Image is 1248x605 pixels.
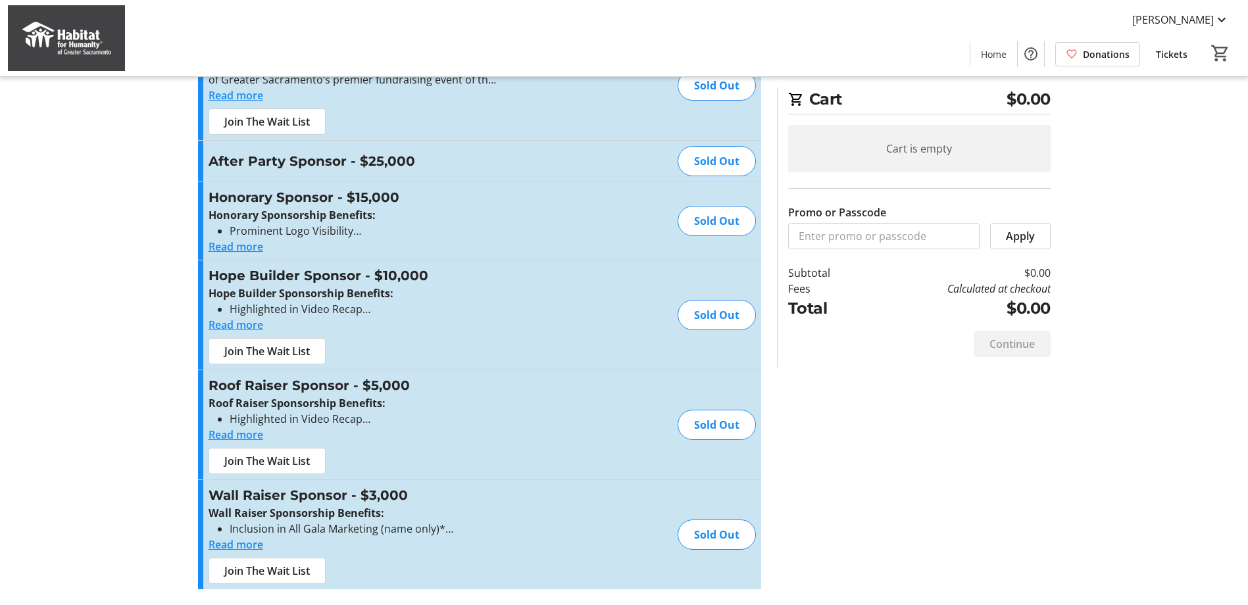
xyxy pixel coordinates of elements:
button: Read more [209,537,263,552]
h2: Cart [788,87,1051,114]
strong: Wall Raiser Sponsorship Benefits: [209,506,384,520]
div: Sold Out [678,70,756,101]
a: Tickets [1145,42,1198,66]
button: Help [1018,41,1044,67]
li: Highlighted in Video Recap [230,411,496,427]
button: Join The Wait List [209,338,326,364]
h3: After Party Sponsor - $25,000 [209,151,496,171]
button: Read more [209,239,263,254]
button: Read more [209,317,263,333]
td: Fees [788,281,864,297]
td: $0.00 [864,265,1050,281]
span: Home [981,47,1007,61]
td: $0.00 [864,297,1050,320]
div: Sold Out [678,206,756,236]
button: Read more [209,427,263,443]
button: Cart [1209,41,1232,65]
li: Prominent Logo Visibility [230,223,496,239]
button: Join The Wait List [209,109,326,135]
h3: Honorary Sponsor - $15,000 [209,187,496,207]
a: Donations [1055,42,1140,66]
button: Join The Wait List [209,448,326,474]
strong: Hope Builder Sponsorship Benefits: [209,286,393,301]
div: Sold Out [678,520,756,550]
div: Sold Out [678,410,756,440]
div: Sold Out [678,300,756,330]
td: Subtotal [788,265,864,281]
span: Donations [1083,47,1130,61]
span: Join The Wait List [224,343,310,359]
td: Total [788,297,864,320]
span: Tickets [1156,47,1187,61]
label: Promo or Passcode [788,205,886,220]
li: Highlighted in Video Recap [230,301,496,317]
li: Inclusion in All Gala Marketing (name only)* [230,521,496,537]
button: Join The Wait List [209,558,326,584]
div: Cart is empty [788,125,1051,172]
h3: Hope Builder Sponsor - $10,000 [209,266,496,285]
span: Join The Wait List [224,114,310,130]
h3: Wall Raiser Sponsor - $3,000 [209,485,496,505]
span: $0.00 [1007,87,1051,111]
img: Habitat for Humanity of Greater Sacramento's Logo [8,5,125,71]
td: Calculated at checkout [864,281,1050,297]
span: Join The Wait List [224,453,310,469]
strong: Honorary Sponsorship Benefits: [209,208,376,222]
button: Read more [209,87,263,103]
a: Home [970,42,1017,66]
div: Sold Out [678,146,756,176]
button: Apply [990,223,1051,249]
span: Join The Wait List [224,563,310,579]
h3: Roof Raiser Sponsor - $5,000 [209,375,496,395]
span: Apply [1006,228,1035,244]
input: Enter promo or passcode [788,223,980,249]
button: [PERSON_NAME] [1122,9,1240,30]
span: [PERSON_NAME] [1132,12,1214,28]
strong: Roof Raiser Sponsorship Benefits: [209,396,386,410]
